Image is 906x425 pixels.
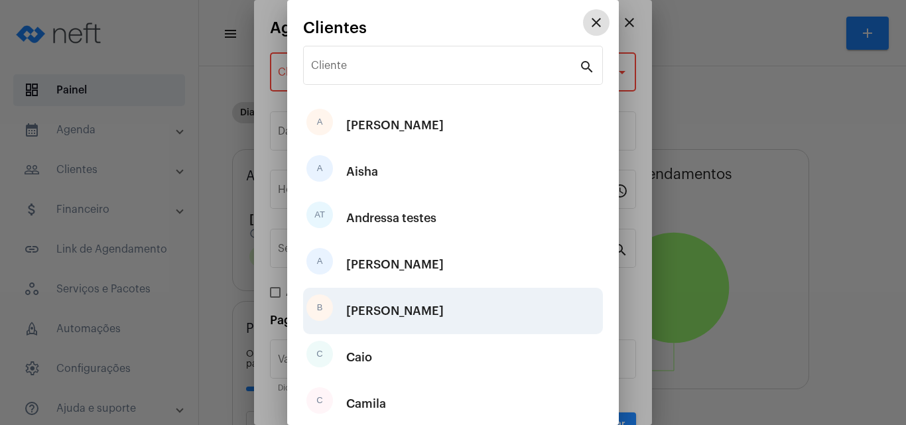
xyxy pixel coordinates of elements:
[306,248,333,274] div: A
[346,105,444,145] div: [PERSON_NAME]
[306,387,333,414] div: C
[306,155,333,182] div: A
[306,294,333,321] div: B
[346,291,444,331] div: [PERSON_NAME]
[346,198,436,238] div: Andressa testes
[346,337,372,377] div: Caio
[303,19,367,36] span: Clientes
[306,109,333,135] div: A
[311,62,579,74] input: Pesquisar cliente
[346,384,386,424] div: Camila
[346,152,378,192] div: Aisha
[588,15,604,30] mat-icon: close
[579,58,595,74] mat-icon: search
[346,245,444,284] div: [PERSON_NAME]
[306,341,333,367] div: C
[306,202,333,228] div: AT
